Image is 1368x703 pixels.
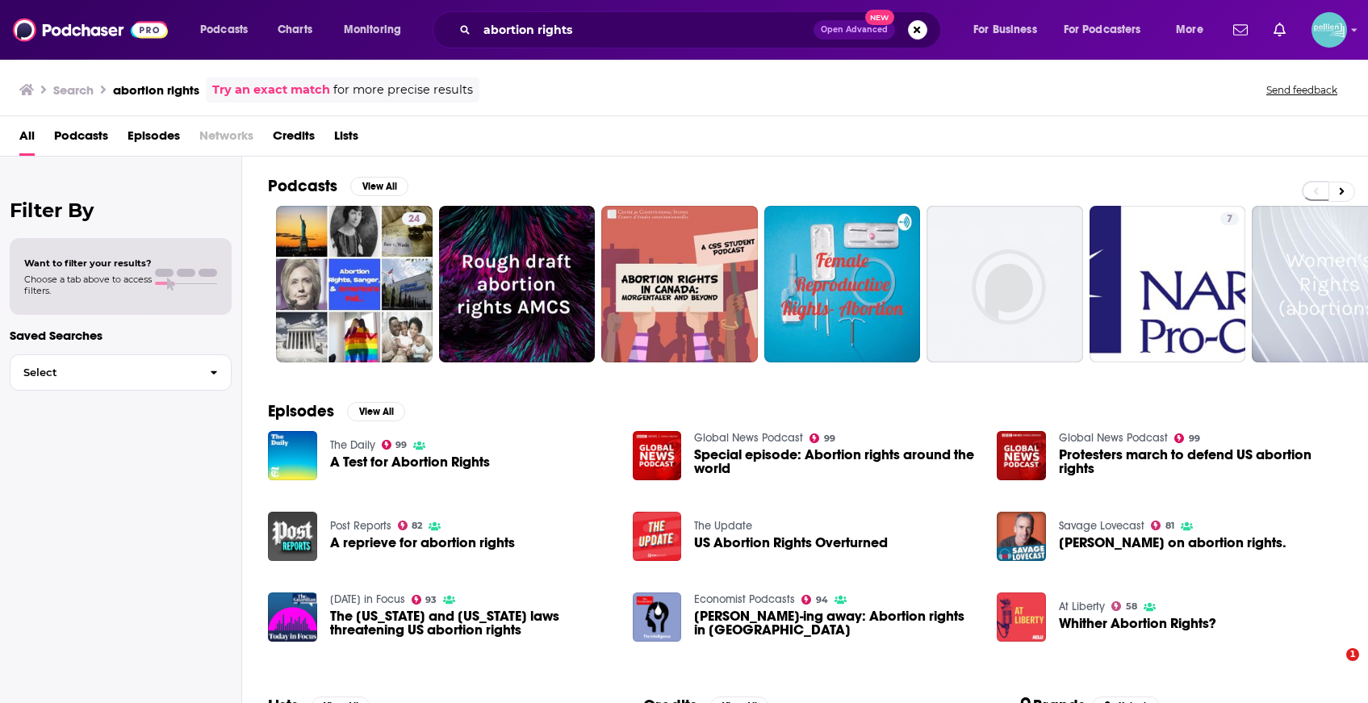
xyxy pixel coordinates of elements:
span: Want to filter your results? [24,257,152,269]
iframe: Intercom live chat [1313,648,1352,687]
a: Show notifications dropdown [1267,16,1292,44]
a: All [19,123,35,156]
button: Open AdvancedNew [814,20,895,40]
a: The Mississippi and Texas laws threatening US abortion rights [330,609,613,637]
a: Show notifications dropdown [1227,16,1254,44]
span: Open Advanced [821,26,888,34]
span: Logged in as JessicaPellien [1312,12,1347,48]
img: Whither Abortion Rights? [997,592,1046,642]
img: Podchaser - Follow, Share and Rate Podcasts [13,15,168,45]
a: Try an exact match [212,81,330,99]
a: Global News Podcast [1059,431,1168,445]
img: US Abortion Rights Overturned [633,512,682,561]
button: open menu [1053,17,1165,43]
img: User Profile [1312,12,1347,48]
h2: Filter By [10,199,232,222]
a: Global News Podcast [694,431,803,445]
button: Send feedback [1261,83,1342,97]
a: EpisodesView All [268,401,405,421]
img: A reprieve for abortion rights [268,512,317,561]
a: A reprieve for abortion rights [330,536,515,550]
a: Credits [273,123,315,156]
a: Roe-ing away: Abortion rights in America [694,609,977,637]
span: For Podcasters [1064,19,1141,41]
span: 99 [824,435,835,442]
a: 94 [801,595,828,605]
span: 58 [1126,603,1137,610]
button: View All [350,177,408,196]
a: Episodes [128,123,180,156]
a: 81 [1151,521,1174,530]
h3: Search [53,82,94,98]
span: 81 [1165,522,1174,529]
a: Charts [267,17,322,43]
div: Search podcasts, credits, & more... [448,11,956,48]
a: Lists [334,123,358,156]
a: Savage Lovecast [1059,519,1144,533]
a: Katha Pollitt on abortion rights. [997,512,1046,561]
a: Whither Abortion Rights? [1059,617,1216,630]
a: 7 [1090,206,1246,362]
a: 99 [1174,433,1200,443]
span: For Business [973,19,1037,41]
img: The Mississippi and Texas laws threatening US abortion rights [268,592,317,642]
span: Charts [278,19,312,41]
a: Protesters march to defend US abortion rights [1059,448,1342,475]
span: 1 [1346,648,1359,661]
button: Show profile menu [1312,12,1347,48]
span: Choose a tab above to access filters. [24,274,152,296]
a: Podcasts [54,123,108,156]
a: PodcastsView All [268,176,408,196]
span: 82 [412,522,422,529]
span: [PERSON_NAME]-ing away: Abortion rights in [GEOGRAPHIC_DATA] [694,609,977,637]
span: Monitoring [344,19,401,41]
a: US Abortion Rights Overturned [694,536,888,550]
a: The Update [694,519,752,533]
a: 24 [276,206,433,362]
span: 94 [816,596,828,604]
img: Roe-ing away: Abortion rights in America [633,592,682,642]
h3: abortion rights [113,82,199,98]
a: 99 [810,433,835,443]
span: Select [10,367,197,378]
a: 58 [1111,601,1137,611]
button: open menu [333,17,422,43]
button: open menu [1165,17,1224,43]
span: 7 [1227,211,1232,228]
span: 24 [408,211,420,228]
button: open menu [962,17,1057,43]
button: View All [347,402,405,421]
span: Networks [199,123,253,156]
a: Post Reports [330,519,391,533]
span: 99 [395,441,407,449]
span: 99 [1189,435,1200,442]
a: Katha Pollitt on abortion rights. [1059,536,1286,550]
button: Select [10,354,232,391]
span: More [1176,19,1203,41]
a: The Daily [330,438,375,452]
img: Protesters march to defend US abortion rights [997,431,1046,480]
span: Podcasts [200,19,248,41]
a: A Test for Abortion Rights [330,455,490,469]
h2: Episodes [268,401,334,421]
span: [PERSON_NAME] on abortion rights. [1059,536,1286,550]
img: Special episode: Abortion rights around the world [633,431,682,480]
p: Saved Searches [10,328,232,343]
a: 93 [412,595,437,605]
a: 99 [382,440,408,450]
input: Search podcasts, credits, & more... [477,17,814,43]
span: Special episode: Abortion rights around the world [694,448,977,475]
